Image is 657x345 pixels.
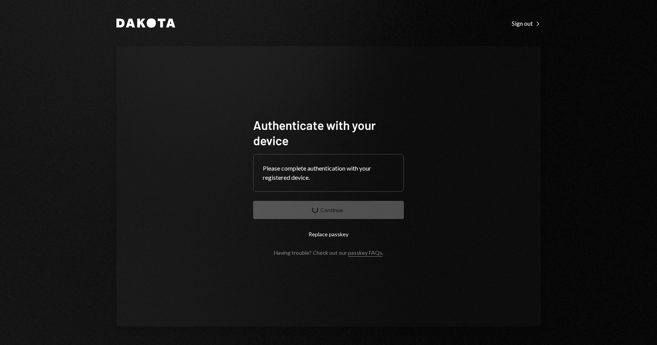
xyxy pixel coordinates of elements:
[512,19,541,27] a: Sign out
[263,164,394,182] div: Please complete authentication with your registered device.
[348,249,382,257] a: passkey FAQs
[512,20,541,27] div: Sign out
[253,225,404,243] button: Replace passkey
[253,117,404,148] h1: Authenticate with your device
[274,249,383,256] div: Having trouble? Check out our .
